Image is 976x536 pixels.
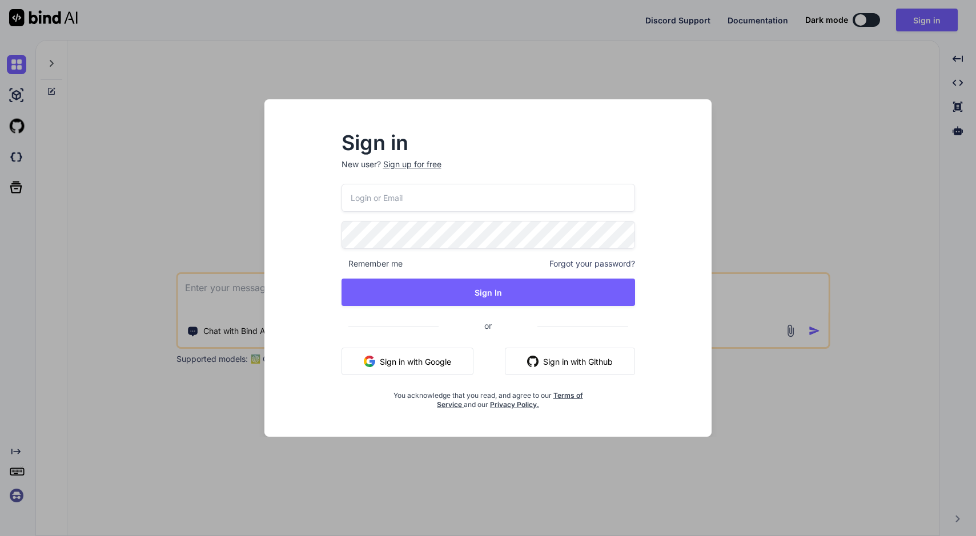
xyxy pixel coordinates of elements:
p: New user? [342,159,635,184]
h2: Sign in [342,134,635,152]
span: Forgot your password? [549,258,635,269]
div: Sign up for free [383,159,441,170]
a: Privacy Policy. [490,400,539,409]
div: You acknowledge that you read, and agree to our and our [390,384,586,409]
img: github [527,356,539,367]
button: Sign in with Github [505,348,635,375]
a: Terms of Service [437,391,583,409]
span: Remember me [342,258,403,269]
img: google [364,356,375,367]
span: or [439,312,537,340]
button: Sign in with Google [342,348,473,375]
input: Login or Email [342,184,635,212]
button: Sign In [342,279,635,306]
